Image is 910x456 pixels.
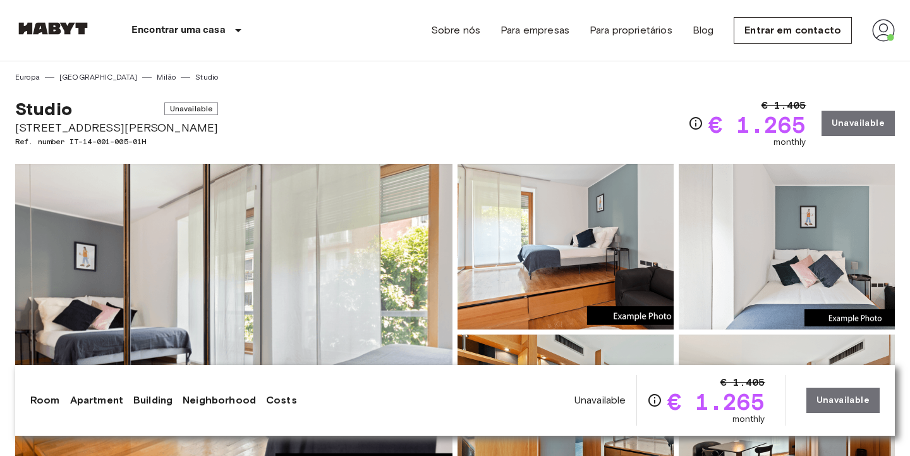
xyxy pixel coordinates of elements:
[667,390,765,413] span: € 1.265
[647,393,662,408] svg: Check cost overview for full price breakdown. Please note that discounts apply to new joiners onl...
[30,393,60,408] a: Room
[458,164,674,330] img: Picture of unit IT-14-001-005-01H
[157,71,176,83] a: Milão
[720,375,765,390] span: € 1.405
[761,98,806,113] span: € 1.405
[183,393,256,408] a: Neighborhood
[164,102,219,115] span: Unavailable
[266,393,297,408] a: Costs
[15,71,40,83] a: Europa
[688,116,703,131] svg: Check cost overview for full price breakdown. Please note that discounts apply to new joiners onl...
[431,23,480,38] a: Sobre nós
[734,17,852,44] a: Entrar em contacto
[15,136,218,147] span: Ref. number IT-14-001-005-01H
[574,393,626,407] span: Unavailable
[500,23,569,38] a: Para empresas
[133,393,173,408] a: Building
[693,23,714,38] a: Blog
[70,393,123,408] a: Apartment
[59,71,138,83] a: [GEOGRAPHIC_DATA]
[872,19,895,42] img: avatar
[679,164,895,330] img: Picture of unit IT-14-001-005-01H
[195,71,218,83] a: Studio
[590,23,672,38] a: Para proprietários
[131,23,226,38] p: Encontrar uma casa
[15,98,72,120] span: Studio
[15,22,91,35] img: Habyt
[15,120,218,136] span: [STREET_ADDRESS][PERSON_NAME]
[708,113,806,136] span: € 1.265
[773,136,806,149] span: monthly
[732,413,765,426] span: monthly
